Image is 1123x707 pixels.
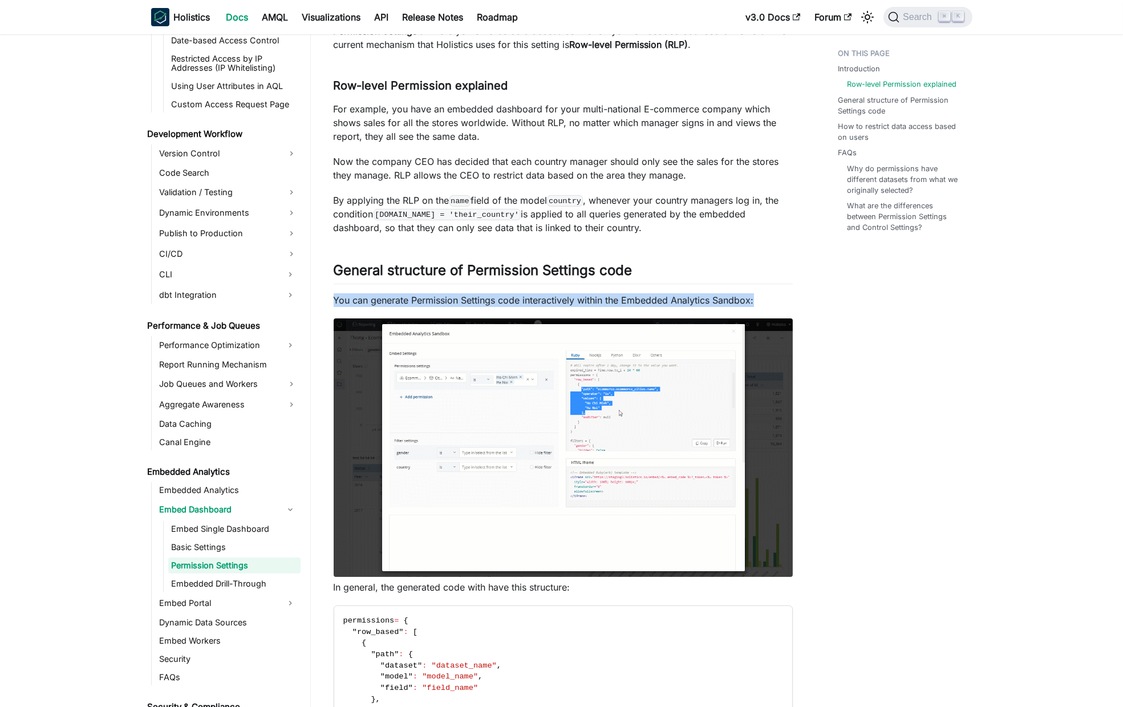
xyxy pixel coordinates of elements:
[376,695,380,704] span: ,
[374,209,521,220] code: [DOMAIN_NAME] = 'their_country'
[422,672,478,681] span: "model_name"
[352,628,404,636] span: "row_based"
[380,684,413,692] span: "field"
[168,521,301,537] a: Embed Single Dashboard
[413,684,417,692] span: :
[334,318,793,577] img: Permission Settings
[156,144,301,163] a: Version Control
[422,684,478,692] span: "field_name"
[140,34,311,707] nav: Docs sidebar
[334,79,793,93] h3: Row-level Permission explained
[280,286,301,304] button: Expand sidebar category 'dbt Integration'
[280,336,301,354] button: Expand sidebar category 'Performance Optimization'
[404,616,408,625] span: {
[168,557,301,573] a: Permission Settings
[156,615,301,631] a: Dynamic Data Sources
[156,265,280,284] a: CLI
[380,672,413,681] span: "model"
[408,650,413,658] span: {
[404,628,408,636] span: :
[168,96,301,112] a: Custom Access Request Page
[570,39,688,50] strong: Row-level Permission (RLP)
[168,576,301,592] a: Embedded Drill-Through
[256,8,295,26] a: AMQL
[838,63,881,74] a: Introduction
[334,580,793,594] p: In general, the generated code with have this structure:
[174,10,210,24] b: Holistics
[858,8,877,26] button: Switch between dark and light mode (currently light mode)
[168,539,301,555] a: Basic Settings
[280,265,301,284] button: Expand sidebar category 'CLI'
[471,8,525,26] a: Roadmap
[952,11,964,22] kbd: K
[334,102,793,143] p: For example, you have an embedded dashboard for your multi-national E-commerce company which show...
[156,224,301,243] a: Publish to Production
[547,195,582,207] code: country
[371,695,375,704] span: }
[280,500,301,519] button: Collapse sidebar category 'Embed Dashboard'
[334,262,793,284] h2: General structure of Permission Settings code
[156,357,301,373] a: Report Running Mechanism
[362,639,366,647] span: {
[156,336,280,354] a: Performance Optimization
[478,672,483,681] span: ,
[156,633,301,649] a: Embed Workers
[739,8,808,26] a: v3.0 Docs
[432,661,497,670] span: "dataset_name"
[144,126,301,142] a: Development Workflow
[396,8,471,26] a: Release Notes
[399,650,403,658] span: :
[156,245,301,263] a: CI/CD
[168,51,301,76] a: Restricted Access by IP Addresses (IP Whitelisting)
[156,651,301,667] a: Security
[883,7,972,27] button: Search (Command+K)
[334,193,793,235] p: By applying the RLP on the field of the model , whenever your country managers log in, the condit...
[899,12,939,22] span: Search
[156,669,301,685] a: FAQs
[280,594,301,612] button: Expand sidebar category 'Embed Portal'
[394,616,399,625] span: =
[334,293,793,307] p: You can generate Permission Settings code interactively within the Embedded Analytics Sandbox:
[939,11,950,22] kbd: ⌘
[168,33,301,49] a: Date-based Access Control
[156,500,280,519] a: Embed Dashboard
[368,8,396,26] a: API
[168,78,301,94] a: Using User Attributes in AQL
[156,165,301,181] a: Code Search
[156,594,280,612] a: Embed Portal
[334,24,793,51] p: is where you enforce data access control on your embedded dashboard viewers. The current mechanis...
[151,8,169,26] img: Holistics
[156,416,301,432] a: Data Caching
[156,434,301,450] a: Canal Engine
[220,8,256,26] a: Docs
[156,204,301,222] a: Dynamic Environments
[151,8,210,26] a: HolisticsHolistics
[838,95,966,116] a: General structure of Permission Settings code
[808,8,858,26] a: Forum
[334,155,793,182] p: Now the company CEO has decided that each country manager should only see the sales for the store...
[422,661,427,670] span: :
[156,395,301,414] a: Aggregate Awareness
[848,163,961,196] a: Why do permissions have different datasets from what we originally selected?
[144,464,301,480] a: Embedded Analytics
[497,661,501,670] span: ,
[838,121,966,143] a: How to restrict data access based on users
[295,8,368,26] a: Visualizations
[156,375,301,393] a: Job Queues and Workers
[848,79,957,90] a: Row-level Permission explained
[144,318,301,334] a: Performance & Job Queues
[156,183,301,201] a: Validation / Testing
[371,650,399,658] span: "path"
[449,195,471,207] code: name
[156,482,301,498] a: Embedded Analytics
[380,661,422,670] span: "dataset"
[838,147,857,158] a: FAQs
[156,286,280,304] a: dbt Integration
[343,616,395,625] span: permissions
[413,672,417,681] span: :
[848,200,961,233] a: What are the differences between Permission Settings and Control Settings?
[413,628,417,636] span: [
